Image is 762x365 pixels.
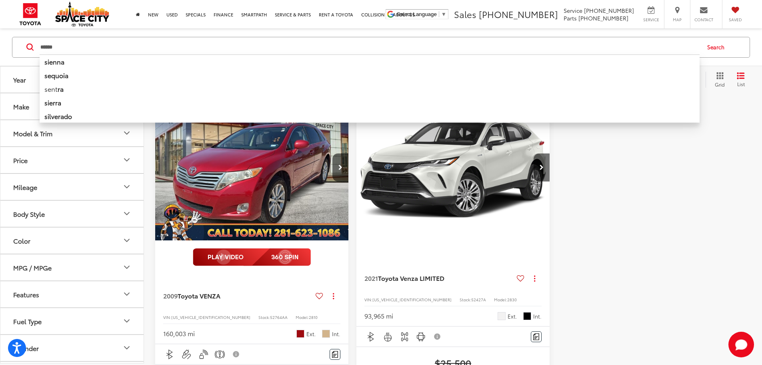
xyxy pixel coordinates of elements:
[454,8,476,20] span: Sales
[198,349,208,359] img: Keyless Entry
[122,316,132,326] div: Fuel Type
[531,331,542,342] button: Comments
[296,330,304,338] span: Barcelona Red Metallic
[122,209,132,218] div: Body Style
[441,11,446,17] span: ▼
[13,317,42,325] div: Fuel Type
[165,349,175,359] img: Bluetooth®
[0,281,144,307] button: FeaturesFeatures
[40,82,700,95] li: sent
[397,11,446,17] a: Select Language​
[44,70,68,79] b: sequoia
[155,95,349,240] div: 2009 Toyota VENZA Base 0
[13,156,28,163] div: Price
[400,332,410,342] img: 4WD/AWD
[58,84,64,93] b: ra
[564,6,582,14] span: Service
[364,273,378,282] span: 2021
[333,293,334,299] span: dropdown dots
[171,314,250,320] span: [US_VEHICLE_IDENTIFICATION_NUMBER]
[356,95,550,240] div: 2021 Toyota Venza LIMITED Limited 0
[364,296,372,302] span: VIN:
[0,66,144,92] button: YearYear
[726,17,744,22] span: Saved
[728,332,754,357] button: Toggle Chat Window
[564,14,577,22] span: Parts
[479,8,558,20] span: [PHONE_NUMBER]
[460,296,471,302] span: Stock:
[332,330,340,338] span: Int.
[44,56,64,66] b: sienna
[258,314,270,320] span: Stock:
[13,183,37,190] div: Mileage
[498,312,506,320] span: Blizzard Pearl
[378,273,444,282] span: Toyota Venza LIMITED
[528,271,542,285] button: Actions
[0,308,144,334] button: Fuel TypeFuel Type
[332,351,338,358] img: Comments
[122,128,132,138] div: Model & Trim
[40,37,700,56] form: Search by Make, Model, or Keyword
[668,17,686,22] span: Map
[122,236,132,245] div: Color
[13,236,30,244] div: Color
[364,311,393,321] div: 93,965 mi
[356,95,550,241] img: 2021 Toyota Venza LIMITED Limited
[366,332,376,342] img: Bluetooth®
[578,14,628,22] span: [PHONE_NUMBER]
[122,289,132,299] div: Features
[533,333,540,340] img: Comments
[182,349,192,359] img: Aux Input
[163,291,178,300] span: 2009
[332,153,348,181] button: Next image
[155,95,349,241] img: 2009 Toyota VENZA Base
[309,314,318,320] span: 2810
[533,313,542,320] span: Int.
[0,93,144,119] button: MakeMake
[44,111,72,120] b: silverado
[0,173,144,200] button: MileageMileage
[13,129,52,137] div: Model & Trim
[471,296,486,302] span: 52427A
[534,275,535,282] span: dropdown dots
[163,329,195,338] div: 160,003 mi
[364,274,514,282] a: 2021Toyota Venza LIMITED
[534,153,550,181] button: Next image
[330,349,340,360] button: Comments
[13,290,39,298] div: Features
[737,80,745,87] span: List
[296,314,309,320] span: Model:
[397,11,437,17] span: Select Language
[416,332,426,342] img: Android Auto
[0,120,144,146] button: Model & TrimModel & Trim
[715,81,725,87] span: Grid
[0,147,144,173] button: PricePrice
[13,210,45,217] div: Body Style
[494,296,507,302] span: Model:
[0,254,144,280] button: MPG / MPGeMPG / MPGe
[155,95,349,240] a: 2009 Toyota VENZA Base2009 Toyota VENZA Base2009 Toyota VENZA Base2009 Toyota VENZA Base
[356,95,550,240] a: 2021 Toyota Venza LIMITED Limited2021 Toyota Venza LIMITED Limited2021 Toyota Venza LIMITED Limit...
[507,296,517,302] span: 2830
[193,248,311,266] img: full motion video
[0,227,144,253] button: ColorColor
[122,343,132,353] div: Cylinder
[642,17,660,22] span: Service
[326,289,340,303] button: Actions
[230,346,243,363] button: View Disclaimer
[383,332,393,342] img: Heated Steering Wheel
[122,182,132,192] div: Mileage
[215,349,225,359] img: Emergency Brake Assist
[728,332,754,357] svg: Start Chat
[706,71,731,87] button: Grid View
[13,75,26,83] div: Year
[122,155,132,165] div: Price
[13,344,39,351] div: Cylinder
[508,313,517,320] span: Ext.
[700,37,736,57] button: Search
[0,335,144,361] button: CylinderCylinder
[122,262,132,272] div: MPG / MPGe
[13,263,52,271] div: MPG / MPGe
[584,6,634,14] span: [PHONE_NUMBER]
